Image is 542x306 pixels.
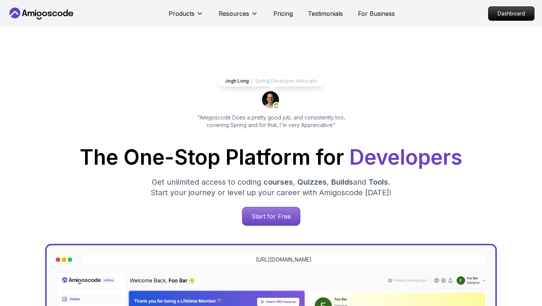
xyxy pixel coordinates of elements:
a: [URL][DOMAIN_NAME] [256,256,312,263]
a: Pricing [273,9,293,18]
p: Jogh Long [225,78,249,84]
span: Builds [331,177,353,187]
h1: The One-Stop Platform for [14,147,528,168]
span: Tools [368,177,388,187]
p: Resources [219,9,249,18]
span: Developers [349,145,462,170]
p: Spring Developer Advocate [255,78,317,84]
p: Start for Free [242,207,300,225]
p: Dashboard [489,7,534,20]
a: For Business [358,9,395,18]
a: Dashboard [488,6,534,21]
button: Resources [219,9,258,24]
span: Quizzes [297,177,327,187]
a: Testimonials [308,9,343,18]
span: courses [263,177,293,187]
img: josh long [262,91,280,109]
button: Products [169,9,204,24]
p: "Amigoscode Does a pretty good job, and consistently too, covering Spring and for that, I'm very ... [187,114,355,129]
a: Start for Free [242,207,300,226]
p: Get unlimited access to coding , , and . Start your journey or level up your career with Amigosco... [145,177,397,198]
p: Products [169,9,195,18]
